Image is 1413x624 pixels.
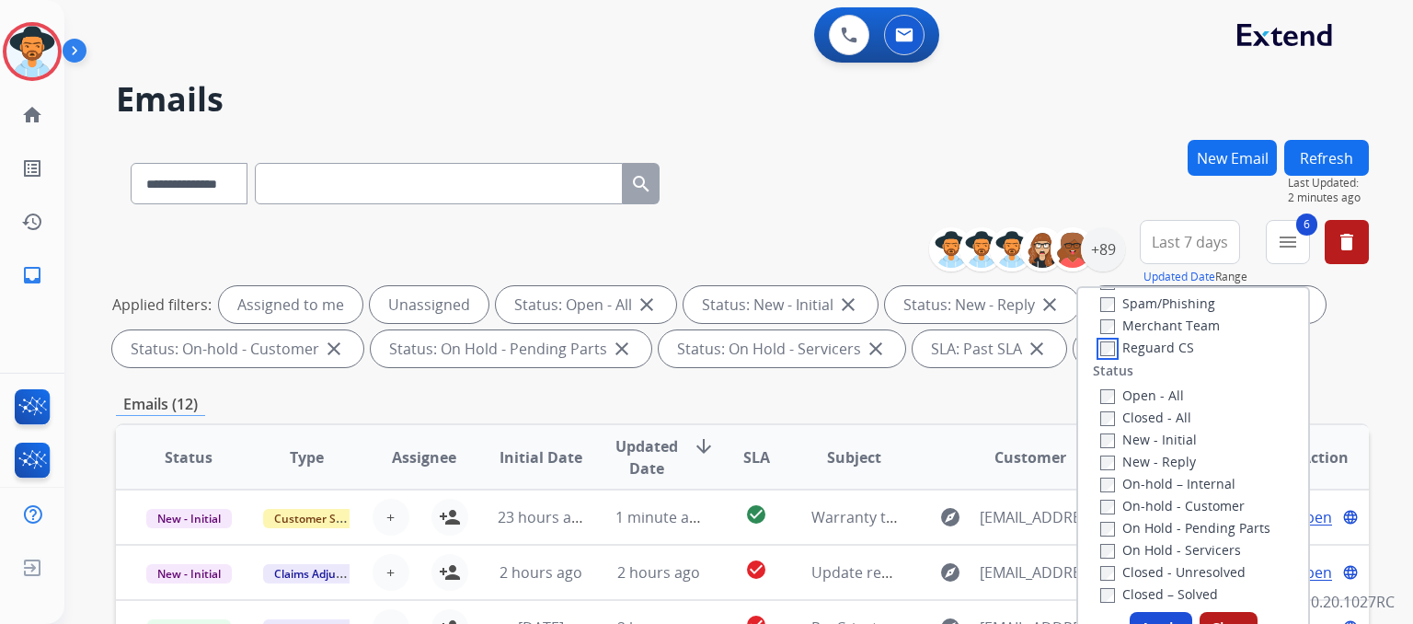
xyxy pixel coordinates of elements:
mat-icon: check_circle [745,503,767,526]
button: Updated Date [1143,270,1215,284]
label: Spam/Phishing [1100,295,1215,312]
mat-icon: close [837,294,859,316]
input: On-hold – Internal [1100,478,1115,492]
th: Action [1251,425,1369,490]
button: + [373,554,409,591]
label: Closed - Unresolved [1100,563,1246,581]
label: On Hold - Pending Parts [1100,519,1270,537]
input: New - Reply [1100,456,1115,470]
p: 0.20.1027RC [1311,591,1395,613]
input: New - Initial [1100,433,1115,448]
input: Closed - Unresolved [1100,566,1115,581]
div: Status: New - Reply [885,286,1079,323]
mat-icon: explore [939,561,961,584]
label: Reguard CS [1100,339,1194,356]
div: SLA: Critical [1074,330,1216,367]
label: Merchant Team [1100,317,1220,334]
mat-icon: close [1026,338,1048,360]
mat-icon: explore [939,506,961,528]
input: Merchant Team [1100,319,1115,334]
mat-icon: home [21,104,43,126]
span: Customer Support [263,509,383,528]
div: Status: Open - All [496,286,676,323]
mat-icon: list_alt [21,157,43,179]
mat-icon: close [1039,294,1061,316]
mat-icon: close [865,338,887,360]
label: New - Reply [1100,453,1196,470]
label: On-hold - Customer [1100,497,1245,514]
span: Warranty time [811,507,912,527]
img: avatar [6,26,58,77]
mat-icon: arrow_downward [693,435,715,457]
span: 2 minutes ago [1288,191,1369,205]
input: On Hold - Pending Parts [1100,522,1115,537]
mat-icon: close [611,338,633,360]
span: Initial Date [500,446,582,468]
span: + [386,561,395,584]
p: Applied filters: [112,294,212,316]
label: Status [1093,362,1133,380]
span: Assignee [392,446,456,468]
span: Customer [994,446,1066,468]
mat-icon: language [1342,509,1359,526]
label: On Hold - Servicers [1100,541,1241,559]
span: Last 7 days [1152,238,1228,246]
p: Emails (12) [116,393,205,416]
mat-icon: language [1342,564,1359,581]
label: Closed - All [1100,409,1191,426]
div: Assigned to me [219,286,362,323]
input: Closed – Solved [1100,588,1115,603]
div: Status: New - Initial [684,286,878,323]
mat-icon: menu [1277,231,1299,253]
mat-icon: close [636,294,658,316]
button: 6 [1266,220,1310,264]
mat-icon: search [630,173,652,195]
label: Open - All [1100,387,1184,404]
div: Unassigned [370,286,488,323]
label: New - Initial [1100,431,1197,448]
div: Status: On-hold - Customer [112,330,363,367]
span: New - Initial [146,564,232,584]
mat-icon: person_add [439,506,461,528]
span: Range [1143,269,1247,284]
input: On-hold - Customer [1100,500,1115,514]
mat-icon: check_circle [745,559,767,581]
span: [EMAIL_ADDRESS][DOMAIN_NAME] [980,561,1103,584]
span: 23 hours ago [498,507,589,527]
span: Type [290,446,324,468]
span: 2 hours ago [500,562,582,583]
mat-icon: person_add [439,561,461,584]
div: Status: On Hold - Servicers [659,330,905,367]
label: On-hold – Internal [1100,475,1235,492]
span: 1 minute ago [615,507,706,527]
span: Open [1294,561,1332,584]
div: +89 [1081,227,1125,272]
label: Closed – Solved [1100,585,1218,603]
button: Last 7 days [1140,220,1240,264]
mat-icon: inbox [21,264,43,286]
span: + [386,506,395,528]
input: Spam/Phishing [1100,297,1115,312]
div: SLA: Past SLA [913,330,1066,367]
h2: Emails [116,81,1369,118]
mat-icon: close [323,338,345,360]
span: Open [1294,506,1332,528]
mat-icon: history [21,211,43,233]
span: Updated Date [615,435,678,480]
input: Closed - All [1100,411,1115,426]
button: New Email [1188,140,1277,176]
span: New - Initial [146,509,232,528]
span: Claims Adjudication [263,564,389,584]
button: + [373,499,409,536]
span: SLA [743,446,770,468]
span: Last Updated: [1288,176,1369,191]
input: On Hold - Servicers [1100,544,1115,559]
label: Dev Test [1100,272,1175,290]
span: [EMAIL_ADDRESS][DOMAIN_NAME] [980,506,1103,528]
input: Reguard CS [1100,341,1115,356]
span: 6 [1296,214,1317,236]
span: Status [165,446,213,468]
span: 2 hours ago [617,562,700,583]
span: Subject [827,446,881,468]
button: Refresh [1284,140,1369,176]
